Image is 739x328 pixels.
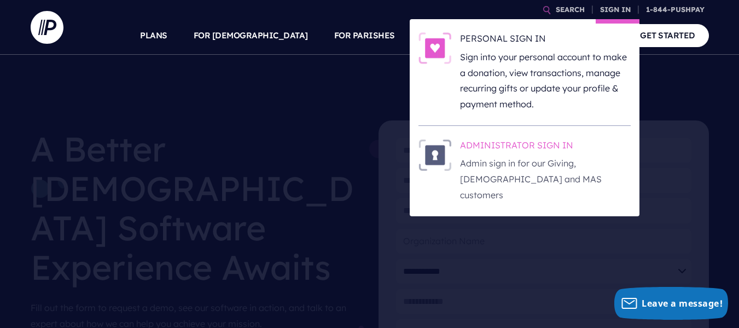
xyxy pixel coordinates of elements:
button: Leave a message! [614,287,728,320]
a: GET STARTED [626,24,709,47]
a: PLANS [140,16,167,55]
a: EXPLORE [496,16,534,55]
a: FOR [DEMOGRAPHIC_DATA] [194,16,308,55]
a: FOR PARISHES [334,16,395,55]
p: Admin sign in for our Giving, [DEMOGRAPHIC_DATA] and MAS customers [460,156,631,203]
h6: PERSONAL SIGN IN [460,32,631,49]
h6: ADMINISTRATOR SIGN IN [460,139,631,156]
p: Sign into your personal account to make a donation, view transactions, manage recurring gifts or ... [460,49,631,112]
a: PERSONAL SIGN IN - Illustration PERSONAL SIGN IN Sign into your personal account to make a donati... [418,32,631,112]
a: SOLUTIONS [421,16,470,55]
span: Leave a message! [642,297,723,309]
img: PERSONAL SIGN IN - Illustration [418,32,451,64]
a: COMPANY [560,16,601,55]
img: ADMINISTRATOR SIGN IN - Illustration [418,139,451,171]
a: ADMINISTRATOR SIGN IN - Illustration ADMINISTRATOR SIGN IN Admin sign in for our Giving, [DEMOGRA... [418,139,631,203]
